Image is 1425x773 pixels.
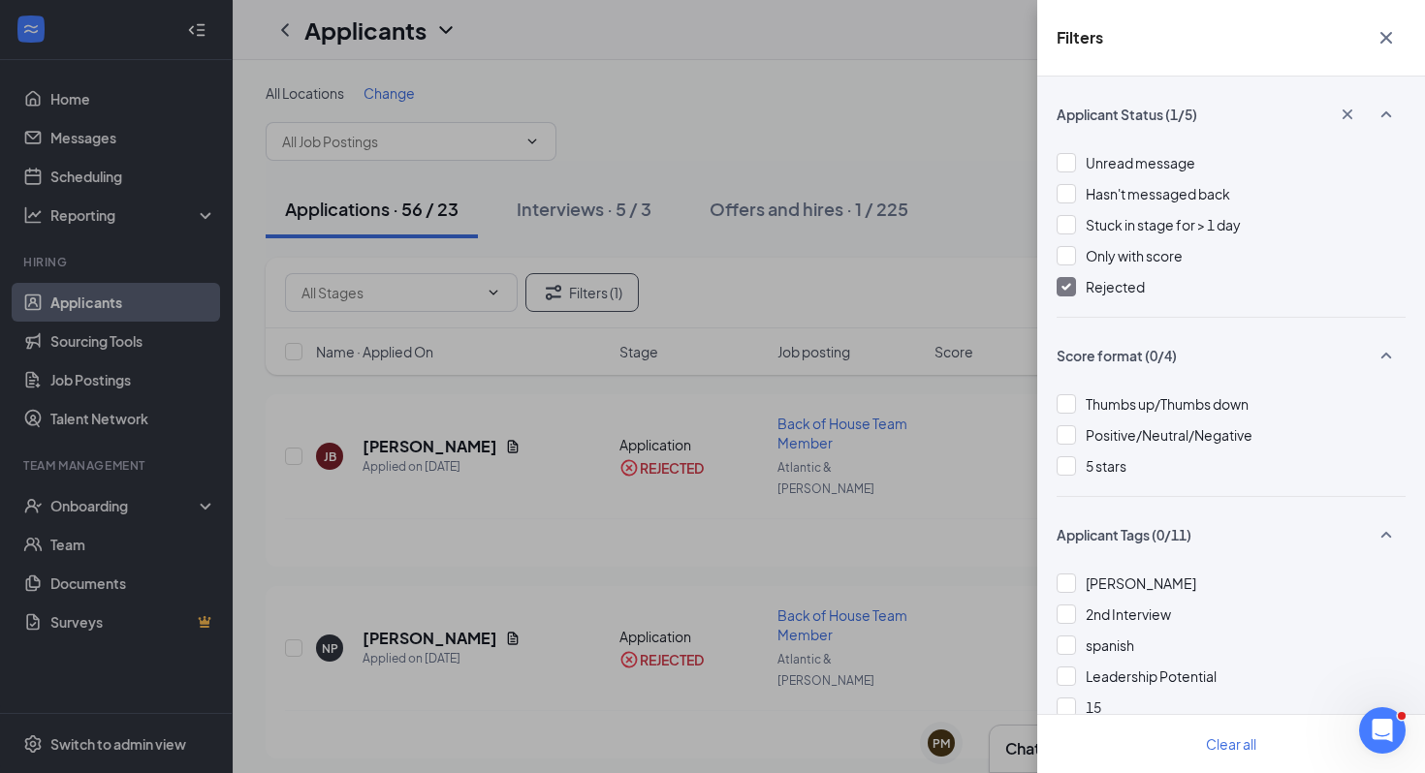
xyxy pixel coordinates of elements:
span: Thumbs up/Thumbs down [1086,395,1249,413]
button: Clear all [1183,725,1280,763]
svg: SmallChevronUp [1375,103,1398,126]
span: Applicant Tags (0/11) [1057,525,1191,544]
svg: Cross [1338,105,1357,124]
svg: SmallChevronUp [1375,523,1398,546]
h5: Filters [1057,27,1103,48]
span: Only with score [1086,247,1183,264]
span: spanish [1086,636,1134,654]
span: 2nd Interview [1086,605,1171,623]
button: SmallChevronUp [1367,337,1406,374]
iframe: Intercom live chat [1359,707,1406,754]
span: [PERSON_NAME] [1086,574,1196,592]
span: Hasn't messaged back [1086,185,1230,202]
span: 5 stars [1086,457,1126,475]
button: SmallChevronUp [1367,516,1406,553]
button: SmallChevronUp [1367,96,1406,133]
span: Positive/Neutral/Negative [1086,426,1252,444]
span: 15 [1086,698,1101,716]
button: Cross [1328,98,1367,131]
button: Cross [1367,19,1406,56]
span: Leadership Potential [1086,667,1217,685]
span: Score format (0/4) [1057,346,1177,365]
span: Stuck in stage for > 1 day [1086,216,1241,233]
span: Rejected [1086,278,1145,295]
svg: Cross [1375,26,1398,49]
img: checkbox [1061,283,1071,291]
span: Applicant Status (1/5) [1057,105,1197,124]
svg: SmallChevronUp [1375,344,1398,367]
span: Unread message [1086,154,1195,171]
